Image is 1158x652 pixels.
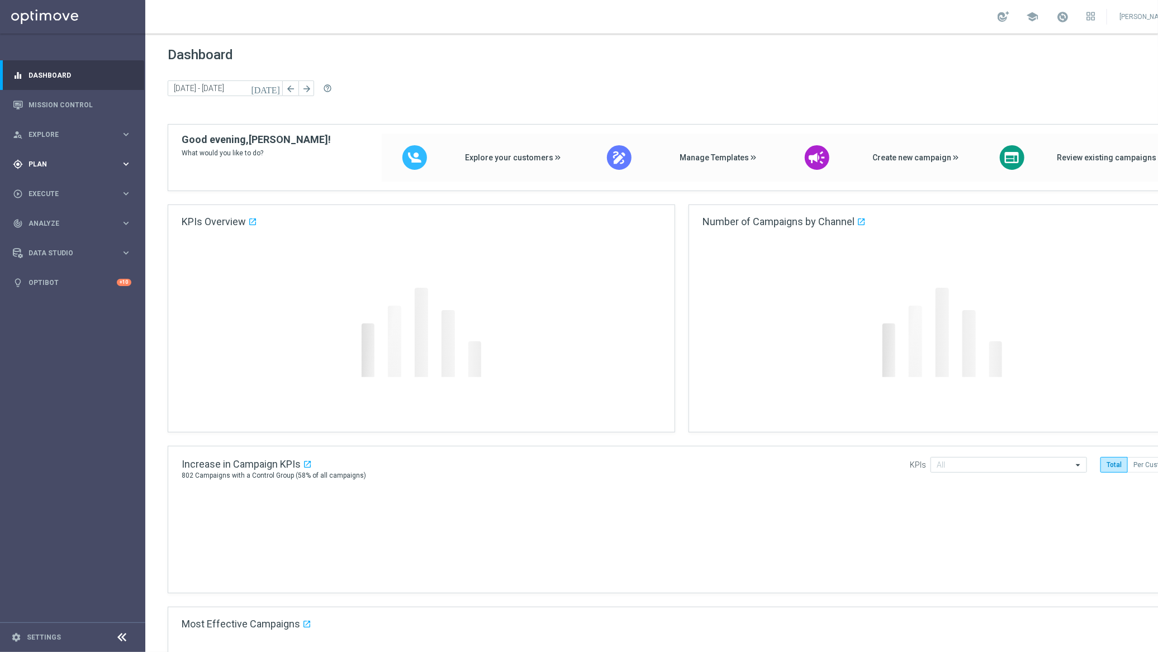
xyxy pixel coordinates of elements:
[13,189,121,199] div: Execute
[12,189,132,198] button: play_circle_outline Execute keyboard_arrow_right
[27,634,61,641] a: Settings
[29,131,121,138] span: Explore
[29,220,121,227] span: Analyze
[13,189,23,199] i: play_circle_outline
[13,60,131,90] div: Dashboard
[12,71,132,80] button: equalizer Dashboard
[13,70,23,80] i: equalizer
[1026,11,1038,23] span: school
[13,278,23,288] i: lightbulb
[12,278,132,287] button: lightbulb Optibot +10
[12,219,132,228] button: track_changes Analyze keyboard_arrow_right
[12,249,132,258] button: Data Studio keyboard_arrow_right
[12,101,132,110] button: Mission Control
[29,90,131,120] a: Mission Control
[121,129,131,140] i: keyboard_arrow_right
[29,191,121,197] span: Execute
[29,60,131,90] a: Dashboard
[121,159,131,169] i: keyboard_arrow_right
[13,130,121,140] div: Explore
[12,160,132,169] button: gps_fixed Plan keyboard_arrow_right
[121,218,131,229] i: keyboard_arrow_right
[29,250,121,256] span: Data Studio
[29,161,121,168] span: Plan
[11,632,21,643] i: settings
[117,279,131,286] div: +10
[29,268,117,297] a: Optibot
[13,90,131,120] div: Mission Control
[121,248,131,258] i: keyboard_arrow_right
[13,218,121,229] div: Analyze
[121,188,131,199] i: keyboard_arrow_right
[12,130,132,139] button: person_search Explore keyboard_arrow_right
[13,248,121,258] div: Data Studio
[13,159,23,169] i: gps_fixed
[13,218,23,229] i: track_changes
[13,159,121,169] div: Plan
[13,130,23,140] i: person_search
[13,268,131,297] div: Optibot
